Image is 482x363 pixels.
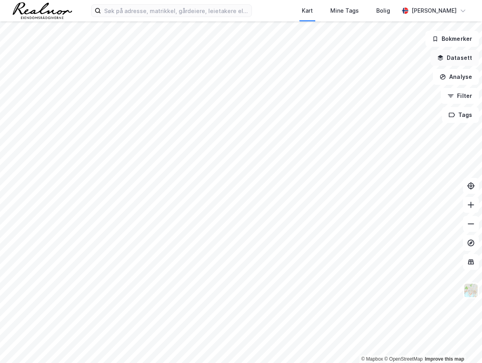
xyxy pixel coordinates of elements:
[442,325,482,363] iframe: Chat Widget
[302,6,313,15] div: Kart
[425,31,479,47] button: Bokmerker
[441,88,479,104] button: Filter
[13,2,72,19] img: realnor-logo.934646d98de889bb5806.png
[376,6,390,15] div: Bolig
[463,283,478,298] img: Z
[330,6,359,15] div: Mine Tags
[361,356,383,362] a: Mapbox
[384,356,423,362] a: OpenStreetMap
[442,325,482,363] div: Kontrollprogram for chat
[433,69,479,85] button: Analyse
[412,6,457,15] div: [PERSON_NAME]
[425,356,464,362] a: Improve this map
[442,107,479,123] button: Tags
[101,5,251,17] input: Søk på adresse, matrikkel, gårdeiere, leietakere eller personer
[431,50,479,66] button: Datasett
